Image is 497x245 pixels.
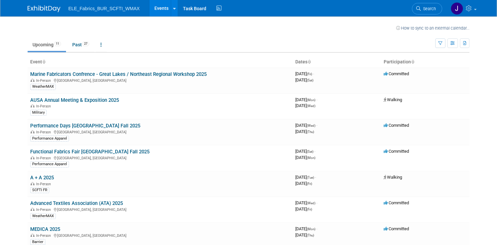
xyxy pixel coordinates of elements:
[54,41,61,46] span: 11
[36,78,53,83] span: In-Person
[307,208,312,211] span: (Fri)
[384,226,409,231] span: Committed
[28,38,66,51] a: Upcoming11
[384,149,409,154] span: Committed
[396,26,469,31] a: How to sync to an external calendar...
[30,97,119,103] a: AUSA Annual Meeting & Exposition 2025
[307,124,315,127] span: (Wed)
[30,187,49,193] div: SCFTI FR
[381,56,469,68] th: Participation
[36,234,53,238] span: In-Person
[30,213,56,219] div: WeatherMAX
[316,97,317,102] span: -
[30,239,45,245] div: Barrier
[28,6,60,12] img: ExhibitDay
[30,129,290,134] div: [GEOGRAPHIC_DATA], [GEOGRAPHIC_DATA]
[31,182,34,185] img: In-Person Event
[293,56,381,68] th: Dates
[307,59,311,64] a: Sort by Start Date
[384,123,409,128] span: Committed
[30,149,149,155] a: Functional Fabrics Fair [GEOGRAPHIC_DATA] Fall 2025
[295,123,317,128] span: [DATE]
[316,200,317,205] span: -
[307,150,313,153] span: (Sat)
[295,129,314,134] span: [DATE]
[36,156,53,160] span: In-Person
[295,207,312,212] span: [DATE]
[295,226,317,231] span: [DATE]
[315,175,316,180] span: -
[307,78,313,82] span: (Sat)
[295,103,315,108] span: [DATE]
[30,155,290,160] div: [GEOGRAPHIC_DATA], [GEOGRAPHIC_DATA]
[36,104,53,108] span: In-Person
[384,71,409,76] span: Committed
[412,3,442,14] a: Search
[31,130,34,133] img: In-Person Event
[295,149,315,154] span: [DATE]
[28,56,293,68] th: Event
[295,97,317,102] span: [DATE]
[295,233,314,237] span: [DATE]
[314,149,315,154] span: -
[295,181,312,186] span: [DATE]
[31,156,34,159] img: In-Person Event
[36,130,53,134] span: In-Person
[42,59,45,64] a: Sort by Event Name
[411,59,414,64] a: Sort by Participation Type
[307,130,314,134] span: (Thu)
[307,98,315,102] span: (Mon)
[307,104,315,108] span: (Wed)
[307,176,314,179] span: (Tue)
[421,6,436,11] span: Search
[295,200,317,205] span: [DATE]
[31,104,34,107] img: In-Person Event
[384,175,402,180] span: Walking
[384,97,402,102] span: Walking
[30,175,54,181] a: A + A 2025
[307,182,312,186] span: (Fri)
[384,200,409,205] span: Committed
[451,2,463,15] img: Jamie Reid
[30,136,69,142] div: Performance Apparel
[30,233,290,238] div: [GEOGRAPHIC_DATA], [GEOGRAPHIC_DATA]
[295,175,316,180] span: [DATE]
[68,6,140,11] span: ELE_Fabrics_BUR_SCFTI_WMAX
[31,234,34,237] img: In-Person Event
[295,155,315,160] span: [DATE]
[307,72,312,76] span: (Fri)
[31,208,34,211] img: In-Person Event
[30,226,60,232] a: MEDICA 2025
[295,71,314,76] span: [DATE]
[307,156,315,160] span: (Mon)
[313,71,314,76] span: -
[36,182,53,186] span: In-Person
[30,71,207,77] a: Marine Fabricators Confrence - Great Lakes / Northeast Regional Workshop 2025
[82,41,89,46] span: 27
[295,78,313,82] span: [DATE]
[30,123,140,129] a: Performance Days [GEOGRAPHIC_DATA] Fall 2025
[307,227,315,231] span: (Mon)
[307,234,314,237] span: (Thu)
[67,38,94,51] a: Past27
[30,78,290,83] div: [GEOGRAPHIC_DATA], [GEOGRAPHIC_DATA]
[36,208,53,212] span: In-Person
[30,200,123,206] a: Advanced Textiles Association (ATA) 2025
[30,84,56,90] div: WeatherMAX
[307,201,315,205] span: (Wed)
[316,123,317,128] span: -
[316,226,317,231] span: -
[30,110,47,116] div: Military
[31,78,34,82] img: In-Person Event
[30,207,290,212] div: [GEOGRAPHIC_DATA], [GEOGRAPHIC_DATA]
[30,161,69,167] div: Performance Apparel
